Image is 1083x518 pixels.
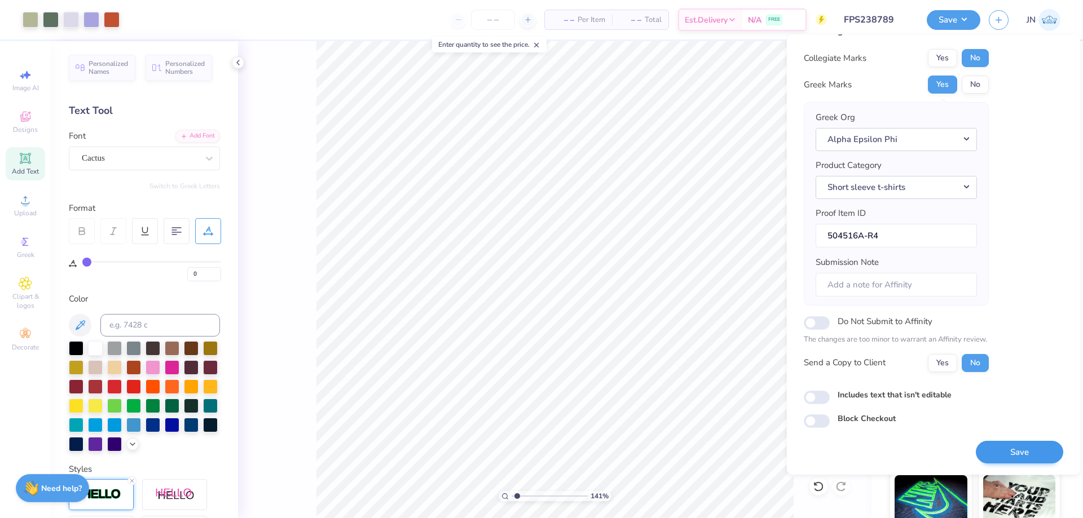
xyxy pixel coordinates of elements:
[838,389,952,401] label: Includes text that isn't editable
[962,49,989,67] button: No
[12,83,39,92] span: Image AI
[471,10,515,30] input: – –
[69,202,221,215] div: Format
[12,343,39,352] span: Decorate
[928,76,957,94] button: Yes
[816,128,977,151] button: Alpha Epsilon Phi
[89,60,129,76] span: Personalized Names
[578,14,605,26] span: Per Item
[962,76,989,94] button: No
[928,354,957,372] button: Yes
[1038,9,1060,31] img: Jacky Noya
[816,176,977,199] button: Short sleeve t-shirts
[816,273,977,297] input: Add a note for Affinity
[1027,9,1060,31] a: JN
[804,78,852,91] div: Greek Marks
[816,159,882,172] label: Product Category
[69,103,220,118] div: Text Tool
[816,256,879,269] label: Submission Note
[768,16,780,24] span: FREE
[816,111,855,124] label: Greek Org
[835,8,918,31] input: Untitled Design
[976,441,1063,464] button: Save
[1027,14,1036,26] span: JN
[100,314,220,337] input: e.g. 7428 c
[838,314,932,329] label: Do Not Submit to Affinity
[6,292,45,310] span: Clipart & logos
[816,207,866,220] label: Proof Item ID
[591,491,609,501] span: 141 %
[69,130,86,143] label: Font
[82,488,121,501] img: Stroke
[838,413,896,424] label: Block Checkout
[13,125,38,134] span: Designs
[619,14,641,26] span: – –
[804,356,886,369] div: Send a Copy to Client
[155,488,195,502] img: Shadow
[804,52,866,65] div: Collegiate Marks
[69,463,220,476] div: Styles
[927,10,980,30] button: Save
[645,14,662,26] span: Total
[69,293,220,306] div: Color
[175,130,220,143] div: Add Font
[41,483,82,494] strong: Need help?
[962,354,989,372] button: No
[14,209,37,218] span: Upload
[748,14,761,26] span: N/A
[685,14,728,26] span: Est. Delivery
[17,250,34,259] span: Greek
[552,14,574,26] span: – –
[804,334,989,346] p: The changes are too minor to warrant an Affinity review.
[928,49,957,67] button: Yes
[12,167,39,176] span: Add Text
[432,37,547,52] div: Enter quantity to see the price.
[165,60,205,76] span: Personalized Numbers
[149,181,220,191] button: Switch to Greek Letters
